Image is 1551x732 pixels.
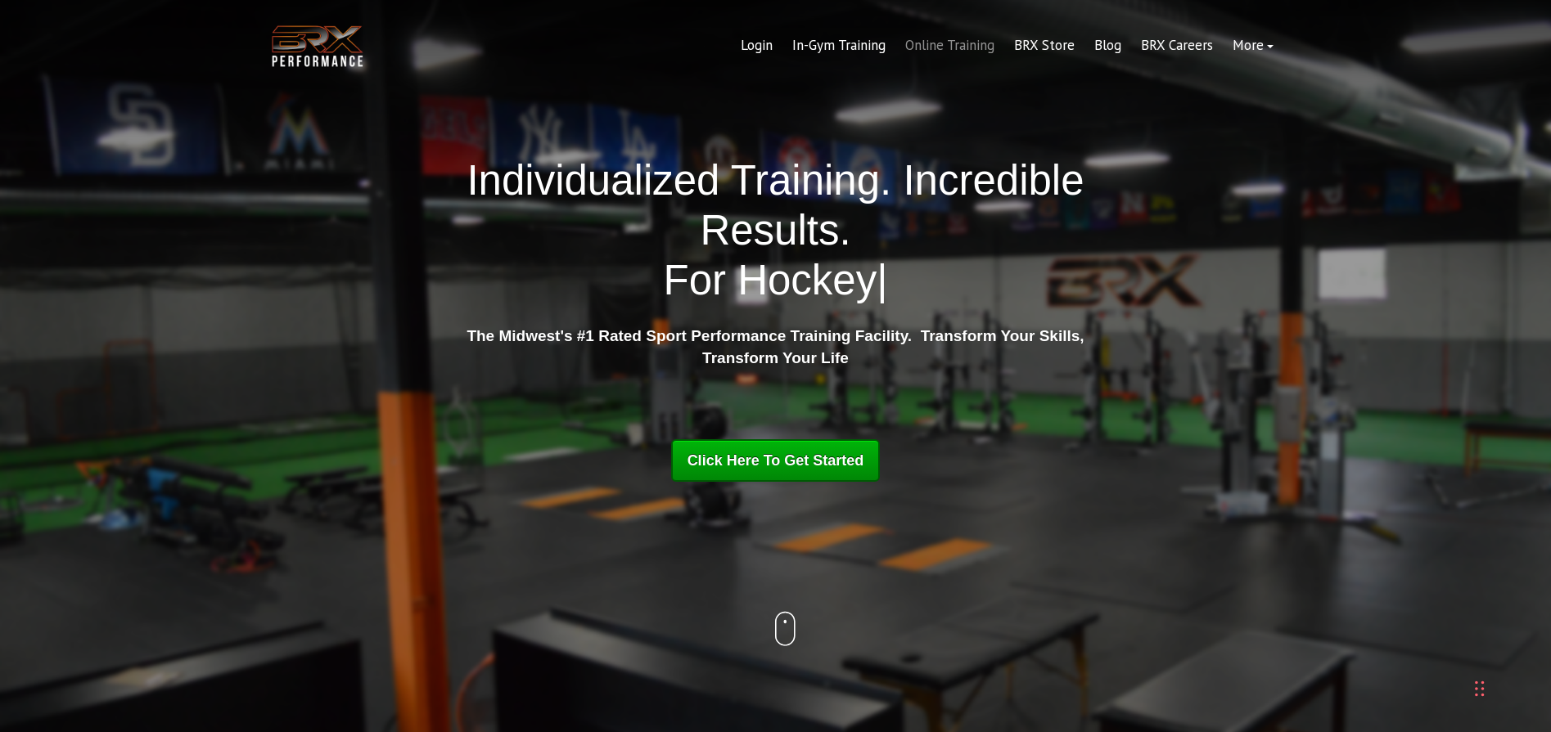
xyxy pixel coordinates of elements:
img: BRX Transparent Logo-2 [268,21,367,71]
a: More [1223,26,1283,65]
a: Login [731,26,782,65]
span: | [877,257,887,303]
span: For Hockey [664,257,877,303]
strong: The Midwest's #1 Rated Sport Performance Training Facility. Transform Your Skills, Transform Your... [467,327,1084,366]
a: BRX Careers [1131,26,1223,65]
a: BRX Store [1004,26,1084,65]
div: Drag [1475,664,1485,713]
span: Click Here To Get Started [688,452,864,469]
h1: Individualized Training. Incredible Results. [461,155,1091,306]
a: Click Here To Get Started [671,439,881,482]
a: In-Gym Training [782,26,895,65]
iframe: Chat Widget [1463,644,1551,732]
a: Blog [1084,26,1131,65]
div: Navigation Menu [731,26,1283,65]
a: Online Training [895,26,1004,65]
